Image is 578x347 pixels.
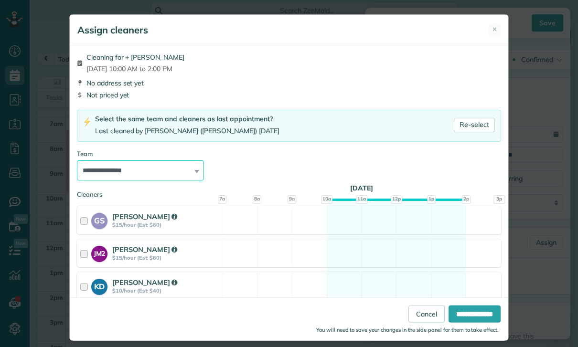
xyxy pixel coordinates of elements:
[112,221,219,228] strong: $15/hour (Est: $60)
[492,25,497,34] span: ✕
[77,23,148,37] h5: Assign cleaners
[95,114,279,124] div: Select the same team and cleaners as last appointment?
[91,279,107,292] strong: KD
[77,149,501,158] div: Team
[77,90,501,100] div: Not priced yet
[454,118,495,132] a: Re-select
[86,64,184,74] span: [DATE] 10:00 AM to 2:00 PM
[112,212,177,221] strong: [PERSON_NAME]
[95,126,279,136] div: Last cleaned by [PERSON_NAME] ([PERSON_NAME]) [DATE]
[112,254,219,261] strong: $15/hour (Est: $60)
[316,326,499,333] small: You will need to save your changes in the side panel for them to take effect.
[408,305,445,323] a: Cancel
[112,287,219,294] strong: $10/hour (Est: $40)
[77,78,501,88] div: No address set yet
[91,213,107,226] strong: GS
[86,53,184,62] span: Cleaning for + [PERSON_NAME]
[83,117,91,127] img: lightning-bolt-icon-94e5364df696ac2de96d3a42b8a9ff6ba979493684c50e6bbbcda72601fa0d29.png
[77,190,501,193] div: Cleaners
[91,246,107,259] strong: JM2
[112,278,177,287] strong: [PERSON_NAME]
[112,245,177,254] strong: [PERSON_NAME]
